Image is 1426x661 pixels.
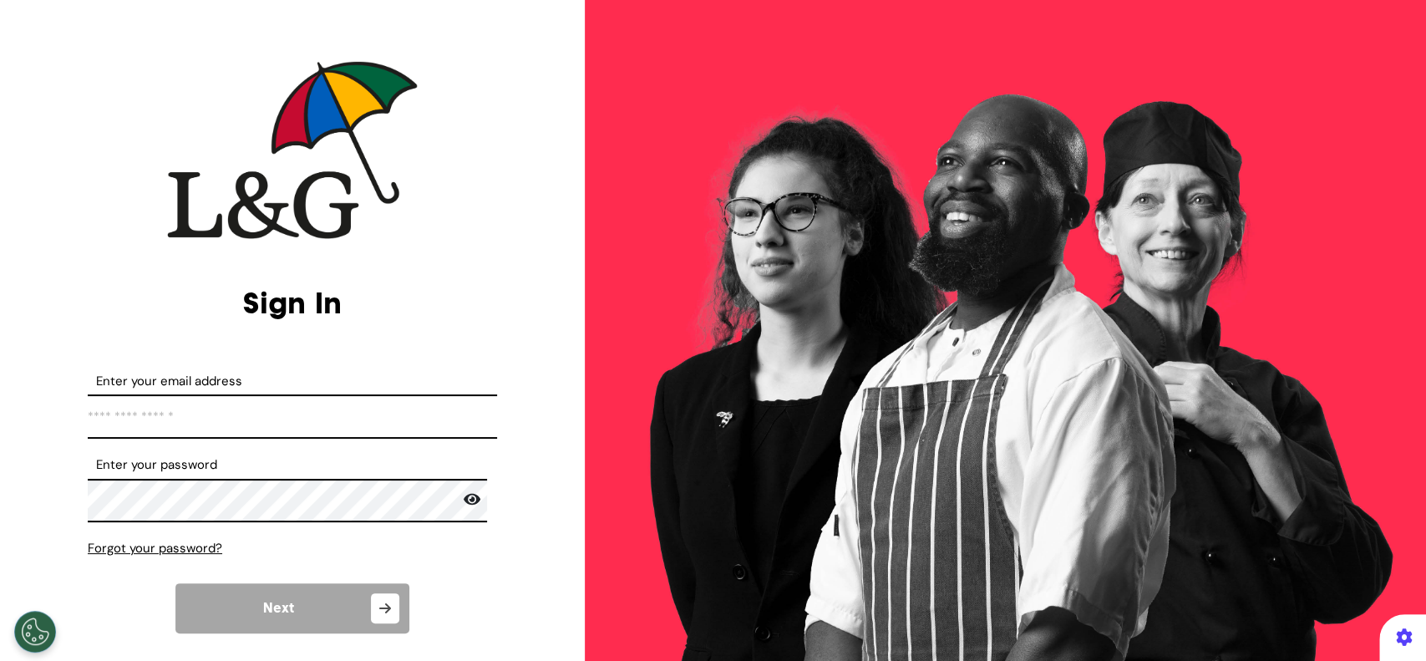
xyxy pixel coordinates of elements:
[88,285,497,321] h2: Sign In
[167,61,418,239] img: company logo
[263,602,294,615] span: Next
[14,611,56,653] button: Open Preferences
[88,372,497,391] label: Enter your email address
[175,583,409,633] button: Next
[88,455,497,475] label: Enter your password
[88,540,222,557] span: Forgot your password?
